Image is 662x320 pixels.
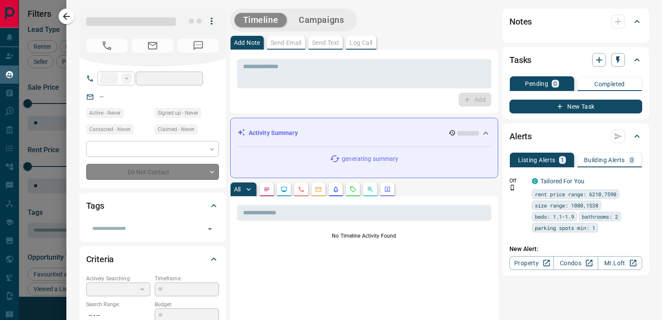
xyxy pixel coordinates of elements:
div: Tasks [509,50,642,70]
svg: Opportunities [367,186,374,193]
a: Property [509,256,554,270]
span: Claimed - Never [158,125,194,134]
span: beds: 1.1-1.9 [535,212,574,221]
p: Add Note [234,40,260,46]
svg: Calls [298,186,305,193]
span: parking spots min: 1 [535,223,595,232]
p: Budget: [155,301,219,308]
a: Mr.Loft [598,256,642,270]
svg: Requests [350,186,356,193]
div: condos.ca [532,178,538,184]
p: Timeframe: [155,275,219,282]
span: size range: 1080,1538 [535,201,598,210]
svg: Lead Browsing Activity [281,186,287,193]
div: Tags [86,195,219,216]
div: Activity Summary [237,125,491,141]
div: Criteria [86,249,219,270]
button: Timeline [234,13,287,27]
h2: Alerts [509,129,532,143]
p: New Alert: [509,245,642,254]
a: Condos [553,256,598,270]
p: Off [509,177,527,185]
div: Notes [509,11,642,32]
button: New Task [509,100,642,113]
p: 0 [630,157,634,163]
button: Campaigns [290,13,353,27]
span: No Number [178,39,219,53]
svg: Push Notification Only [509,185,515,191]
p: 0 [553,81,557,87]
p: Listing Alerts [518,157,556,163]
span: No Number [86,39,128,53]
button: Open [204,223,216,235]
p: Pending [525,81,548,87]
p: Activity Summary [249,129,298,138]
p: Actively Searching: [86,275,150,282]
h2: Tags [86,199,104,213]
p: All [234,186,241,192]
p: Search Range: [86,301,150,308]
svg: Emails [315,186,322,193]
span: bathrooms: 2 [582,212,618,221]
p: No Timeline Activity Found [237,232,491,240]
p: 1 [561,157,564,163]
span: Signed up - Never [158,109,198,117]
div: Do Not Contact [86,164,219,180]
div: Alerts [509,126,642,147]
h2: Notes [509,15,532,28]
a: Tailored For You [540,178,584,185]
p: Completed [594,81,625,87]
span: rent price range: 6210,7590 [535,190,616,198]
svg: Notes [263,186,270,193]
svg: Listing Alerts [332,186,339,193]
h2: Tasks [509,53,531,67]
a: -- [100,93,103,100]
h2: Criteria [86,252,114,266]
p: Building Alerts [584,157,625,163]
span: Active - Never [89,109,121,117]
p: generating summary [342,154,398,163]
svg: Agent Actions [384,186,391,193]
span: Contacted - Never [89,125,131,134]
span: No Email [132,39,173,53]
